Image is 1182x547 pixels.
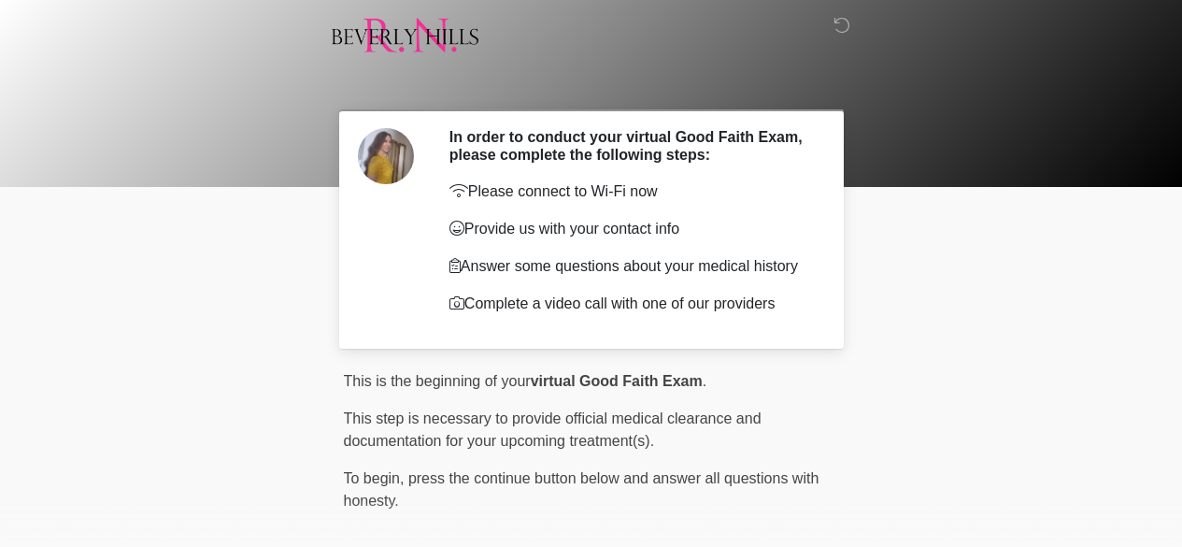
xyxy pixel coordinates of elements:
p: Answer some questions about your medical history [449,255,811,278]
p: Complete a video call with one of our providers [449,293,811,315]
span: . [703,373,706,389]
strong: virtual Good Faith Exam [531,373,703,389]
span: press the continue button below and answer all questions with honesty. [344,470,819,509]
img: Agent Avatar [358,128,414,184]
p: Provide us with your contact info [449,218,811,240]
img: Beverly Hills RN Logo [325,14,485,56]
h2: In order to conduct your virtual Good Faith Exam, please complete the following steps: [449,128,811,164]
span: This step is necessary to provide official medical clearance and documentation for your upcoming ... [344,410,762,449]
span: To begin, [344,470,408,486]
span: This is the beginning of your [344,373,531,389]
p: Please connect to Wi-Fi now [449,180,811,203]
h1: ‎ ‎ [330,67,853,102]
